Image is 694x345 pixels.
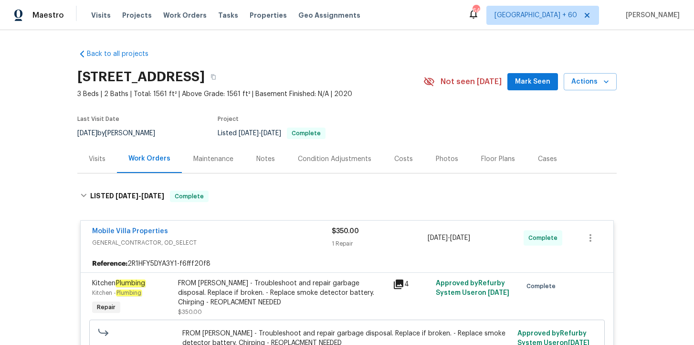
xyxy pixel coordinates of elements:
div: Cases [538,154,557,164]
div: Condition Adjustments [298,154,371,164]
span: [PERSON_NAME] [622,11,680,20]
em: Plumbing [116,290,142,296]
span: [DATE] [239,130,259,137]
div: Floor Plans [481,154,515,164]
div: by [PERSON_NAME] [77,128,167,139]
span: Complete [288,130,325,136]
span: Actions [571,76,609,88]
h2: [STREET_ADDRESS] [77,72,205,82]
span: Repair [93,302,119,312]
span: $350.00 [178,309,202,315]
span: - [428,233,470,243]
div: Photos [436,154,458,164]
div: 2R1HFY5DYA3Y1-f6fff20f8 [81,255,613,272]
span: Project [218,116,239,122]
div: Visits [89,154,105,164]
div: Notes [256,154,275,164]
button: Copy Address [205,68,222,86]
span: Projects [122,11,152,20]
div: LISTED [DATE]-[DATE]Complete [77,181,617,212]
div: Maintenance [193,154,233,164]
span: Geo Assignments [298,11,360,20]
div: 4 [393,279,430,290]
span: [DATE] [116,193,138,199]
span: GENERAL_CONTRACTOR, OD_SELECT [92,238,332,248]
div: Work Orders [128,154,170,163]
span: [GEOGRAPHIC_DATA] + 60 [494,11,577,20]
button: Actions [564,73,617,91]
span: Properties [250,11,287,20]
a: Mobile Villa Properties [92,228,168,235]
button: Mark Seen [507,73,558,91]
span: [DATE] [450,235,470,241]
span: Complete [171,192,208,201]
span: Complete [528,233,561,243]
span: Kitchen - [92,290,142,296]
a: Back to all projects [77,49,169,59]
div: 640 [473,6,479,15]
span: Mark Seen [515,76,550,88]
span: Work Orders [163,11,207,20]
span: [DATE] [141,193,164,199]
span: Maestro [32,11,64,20]
span: [DATE] [77,130,97,137]
span: Listed [218,130,326,137]
span: - [116,193,164,199]
span: [DATE] [261,130,281,137]
em: Plumbing [116,280,146,287]
span: Complete [526,281,559,291]
div: Costs [394,154,413,164]
span: Visits [91,11,111,20]
div: 1 Repair [332,239,428,248]
span: 3 Beds | 2 Baths | Total: 1561 ft² | Above Grade: 1561 ft² | Basement Finished: N/A | 2020 [77,89,423,99]
span: Tasks [218,12,238,19]
b: Reference: [92,259,127,269]
span: $350.00 [332,228,359,235]
span: Approved by Refurby System User on [436,280,509,296]
h6: LISTED [90,191,164,202]
span: [DATE] [428,235,448,241]
div: FROM [PERSON_NAME] - Troubleshoot and repair garbage disposal. Replace if broken. - Replace smoke... [178,279,387,307]
span: [DATE] [488,290,509,296]
span: Kitchen [92,280,146,287]
span: - [239,130,281,137]
span: Last Visit Date [77,116,119,122]
span: Not seen [DATE] [441,77,502,86]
